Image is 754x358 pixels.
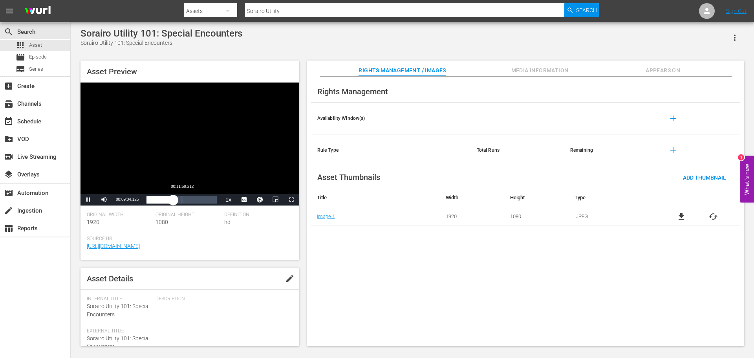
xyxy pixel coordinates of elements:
span: Search [4,27,13,37]
span: add [668,145,678,155]
div: Video Player [81,83,299,206]
span: Search [576,3,597,17]
span: Asset [29,41,42,49]
span: edit [285,274,295,283]
span: Series [29,65,43,73]
th: Availability Window(s) [311,103,470,134]
th: Type [569,188,655,207]
span: Media Information [511,66,569,75]
button: edit [280,269,299,288]
span: Original Height [156,212,220,218]
a: file_download [677,212,686,221]
span: VOD [4,134,13,144]
th: Title [311,188,440,207]
a: Sign Out [726,8,747,14]
span: Series [16,64,25,74]
a: [URL][DOMAIN_NAME] [87,243,140,249]
img: ans4CAIJ8jUAAAAAAAAAAAAAAAAAAAAAAAAgQb4GAAAAAAAAAAAAAAAAAAAAAAAAJMjXAAAAAAAAAAAAAAAAAAAAAAAAgAT5G... [19,2,57,20]
span: Appears On [633,66,692,75]
span: Channels [4,99,13,108]
a: Image 1 [317,213,335,219]
span: Definition [224,212,289,218]
td: 1920 [440,207,504,226]
div: Sorairo Utility 101: Special Encounters [81,28,242,39]
span: Create [4,81,13,91]
button: cached [708,212,718,221]
button: Captions [236,194,252,206]
div: Progress Bar [146,196,216,204]
span: Ingestion [4,206,13,215]
td: 1080 [504,207,569,226]
span: Original Width [87,212,152,218]
button: Add Thumbnail [677,170,732,184]
span: Description: [156,296,289,302]
th: Rule Type [311,134,470,166]
span: Episode [29,53,47,61]
th: Height [504,188,569,207]
button: Picture-in-Picture [268,194,284,206]
span: Reports [4,224,13,233]
div: 1 [738,154,744,160]
span: Automation [4,188,13,198]
span: Rights Management [317,87,388,96]
span: menu [5,6,14,16]
span: Add Thumbnail [677,174,732,181]
th: Remaining [564,134,657,166]
button: Search [564,3,599,17]
span: Asset Preview [87,67,137,76]
th: Width [440,188,504,207]
button: Open Feedback Widget [740,156,754,202]
button: Mute [96,194,112,206]
span: Asset [16,40,25,50]
td: .JPEG [569,207,655,226]
span: Source Url [87,236,289,242]
th: Total Runs [470,134,564,166]
span: Rights Management / Images [359,66,446,75]
span: External Title: [87,328,152,334]
span: Schedule [4,117,13,126]
span: Internal Title: [87,296,152,302]
span: Episode [16,53,25,62]
span: Asset Details [87,274,133,283]
button: Pause [81,194,96,206]
span: Sorairo Utility 101: Special Encounters [87,303,150,318]
span: Overlays [4,170,13,179]
div: Sorairo Utility 101: Special Encounters [81,39,242,47]
button: add [664,141,683,160]
button: Fullscreen [284,194,299,206]
span: add [668,114,678,123]
span: 00:09:04.125 [116,197,139,202]
span: 1920 [87,219,99,225]
span: Live Streaming [4,152,13,162]
button: add [664,109,683,128]
button: Playback Rate [221,194,236,206]
button: Jump To Time [252,194,268,206]
span: Sorairo Utility 101: Special Encounters [87,335,150,350]
span: hd [224,219,231,225]
span: Asset Thumbnails [317,173,380,182]
span: 1080 [156,219,168,225]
